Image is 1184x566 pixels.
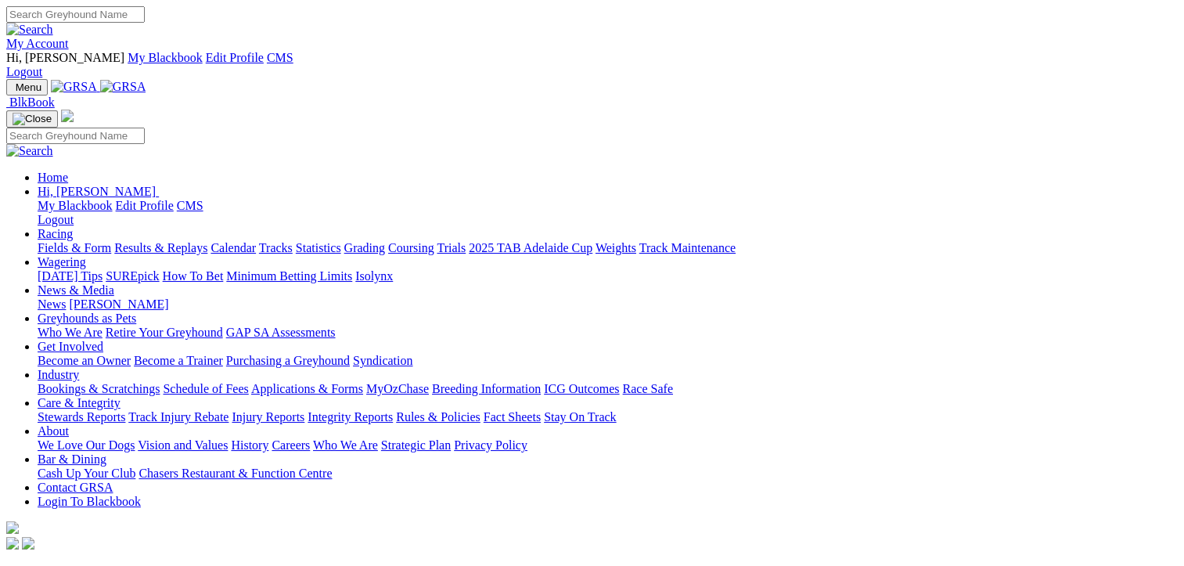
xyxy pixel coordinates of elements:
[38,255,86,269] a: Wagering
[38,269,1178,283] div: Wagering
[437,241,466,254] a: Trials
[6,23,53,37] img: Search
[13,113,52,125] img: Close
[484,410,541,424] a: Fact Sheets
[38,312,136,325] a: Greyhounds as Pets
[100,80,146,94] img: GRSA
[177,199,203,212] a: CMS
[226,326,336,339] a: GAP SA Assessments
[231,438,268,452] a: History
[38,396,121,409] a: Care & Integrity
[38,185,159,198] a: Hi, [PERSON_NAME]
[38,297,1178,312] div: News & Media
[138,438,228,452] a: Vision and Values
[51,80,97,94] img: GRSA
[639,241,736,254] a: Track Maintenance
[206,51,264,64] a: Edit Profile
[544,410,616,424] a: Stay On Track
[128,410,229,424] a: Track Injury Rebate
[381,438,451,452] a: Strategic Plan
[38,199,113,212] a: My Blackbook
[16,81,41,93] span: Menu
[38,382,1178,396] div: Industry
[544,382,619,395] a: ICG Outcomes
[355,269,393,283] a: Isolynx
[366,382,429,395] a: MyOzChase
[38,241,1178,255] div: Racing
[134,354,223,367] a: Become a Trainer
[116,199,174,212] a: Edit Profile
[388,241,434,254] a: Coursing
[6,110,58,128] button: Toggle navigation
[163,382,248,395] a: Schedule of Fees
[267,51,293,64] a: CMS
[38,283,114,297] a: News & Media
[6,51,124,64] span: Hi, [PERSON_NAME]
[38,326,1178,340] div: Greyhounds as Pets
[128,51,203,64] a: My Blackbook
[6,144,53,158] img: Search
[6,79,48,96] button: Toggle navigation
[6,37,69,50] a: My Account
[226,354,350,367] a: Purchasing a Greyhound
[38,382,160,395] a: Bookings & Scratchings
[38,354,131,367] a: Become an Owner
[6,96,55,109] a: BlkBook
[38,467,135,480] a: Cash Up Your Club
[38,171,68,184] a: Home
[114,241,207,254] a: Results & Replays
[139,467,332,480] a: Chasers Restaurant & Function Centre
[38,495,141,508] a: Login To Blackbook
[353,354,412,367] a: Syndication
[259,241,293,254] a: Tracks
[272,438,310,452] a: Careers
[38,410,1178,424] div: Care & Integrity
[6,6,145,23] input: Search
[6,51,1178,79] div: My Account
[38,199,1178,227] div: Hi, [PERSON_NAME]
[38,424,69,438] a: About
[38,438,1178,452] div: About
[308,410,393,424] a: Integrity Reports
[6,128,145,144] input: Search
[38,213,74,226] a: Logout
[38,241,111,254] a: Fields & Form
[6,521,19,534] img: logo-grsa-white.png
[622,382,672,395] a: Race Safe
[469,241,592,254] a: 2025 TAB Adelaide Cup
[38,326,103,339] a: Who We Are
[6,65,42,78] a: Logout
[296,241,341,254] a: Statistics
[61,110,74,122] img: logo-grsa-white.png
[69,297,168,311] a: [PERSON_NAME]
[38,297,66,311] a: News
[396,410,480,424] a: Rules & Policies
[22,537,34,550] img: twitter.svg
[211,241,256,254] a: Calendar
[38,452,106,466] a: Bar & Dining
[38,410,125,424] a: Stewards Reports
[251,382,363,395] a: Applications & Forms
[313,438,378,452] a: Who We Are
[344,241,385,254] a: Grading
[163,269,224,283] a: How To Bet
[38,340,103,353] a: Get Involved
[226,269,352,283] a: Minimum Betting Limits
[38,438,135,452] a: We Love Our Dogs
[432,382,541,395] a: Breeding Information
[38,354,1178,368] div: Get Involved
[106,326,223,339] a: Retire Your Greyhound
[6,537,19,550] img: facebook.svg
[38,269,103,283] a: [DATE] Tips
[38,368,79,381] a: Industry
[38,481,113,494] a: Contact GRSA
[38,467,1178,481] div: Bar & Dining
[232,410,304,424] a: Injury Reports
[106,269,159,283] a: SUREpick
[38,227,73,240] a: Racing
[38,185,156,198] span: Hi, [PERSON_NAME]
[9,96,55,109] span: BlkBook
[596,241,636,254] a: Weights
[454,438,527,452] a: Privacy Policy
